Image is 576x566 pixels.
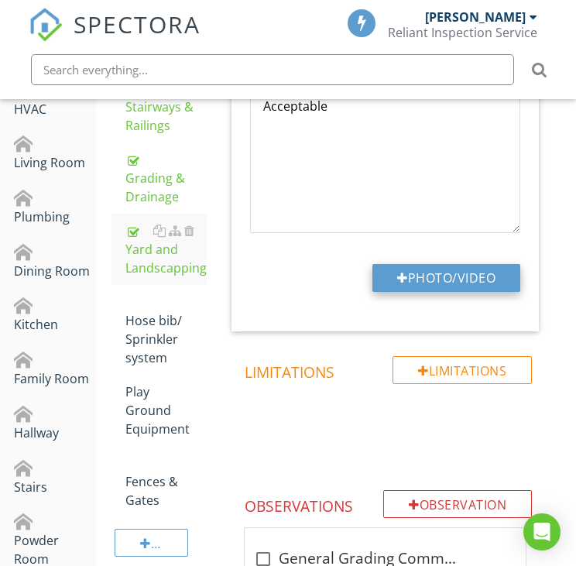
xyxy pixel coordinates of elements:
[125,293,207,367] div: Hose bib/ Sprinkler system
[125,382,207,438] div: Play Ground Equipment
[14,134,96,173] div: Living Room
[263,97,507,115] p: Acceptable
[393,356,532,384] div: Limitations
[372,264,520,292] button: Photo/Video
[14,349,96,388] div: Family Room
[245,490,532,516] h4: Observations
[29,8,63,42] img: The Best Home Inspection Software - Spectora
[14,403,96,442] div: Hallway
[31,54,514,85] input: Search everything...
[523,513,561,551] div: Open Intercom Messenger
[125,454,207,509] div: Fences & Gates
[383,490,532,518] div: Observation
[74,8,201,40] span: SPECTORA
[245,356,532,382] h4: Limitations
[29,21,201,53] a: SPECTORA
[14,187,96,226] div: Plumbing
[425,9,526,25] div: [PERSON_NAME]
[388,25,537,40] div: Reliant Inspection Service
[14,458,96,496] div: Stairs
[14,296,96,334] div: Kitchen
[115,529,188,557] div: Item
[125,150,207,206] div: Grading & Drainage
[14,242,96,280] div: Dining Room
[125,221,207,277] div: Yard and Landscapping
